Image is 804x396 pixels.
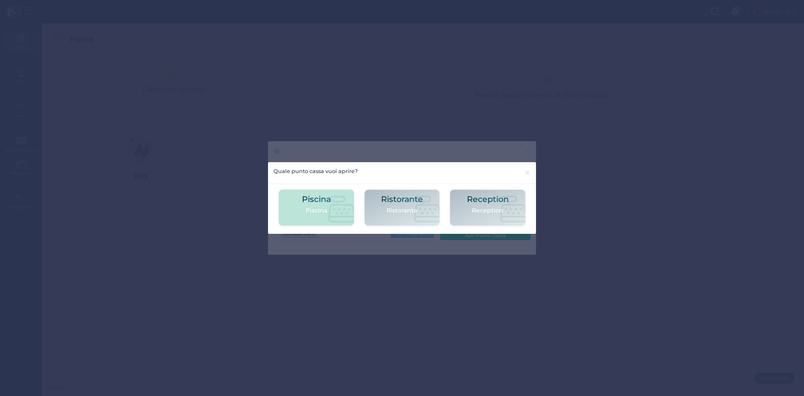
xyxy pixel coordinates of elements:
[467,206,509,215] p: Reception
[524,167,531,178] span: ×
[273,167,358,175] h5: Quale punto cassa vuoi aprire?
[302,195,331,204] h2: Piscina
[302,206,331,215] p: Piscina
[381,206,423,215] p: Ristorante
[467,195,509,204] h2: Reception
[25,7,55,13] span: Assistenza
[381,195,423,204] h2: Ristorante
[519,162,536,184] button: Close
